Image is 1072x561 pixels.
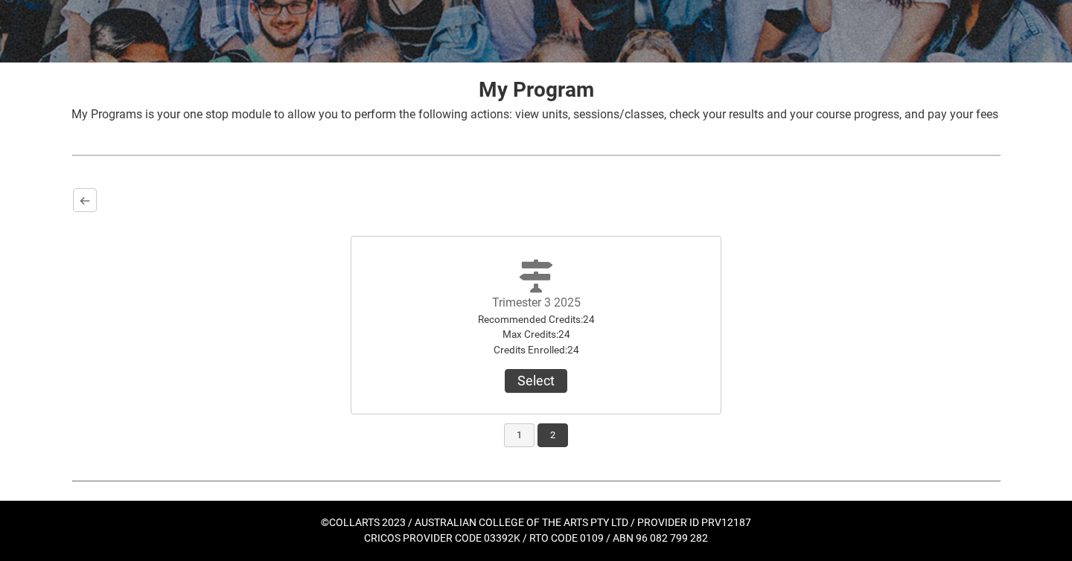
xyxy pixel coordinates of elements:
[504,423,535,447] button: 1
[71,107,998,121] span: My Programs is your one stop module to allow you to perform the following actions: view units, se...
[505,369,567,393] button: Trimester 3 2025Recommended Credits:24Max Credits:24Credits Enrolled:24
[453,327,619,342] div: Max Credits : 24
[73,188,97,212] button: Back
[537,423,568,447] button: 2
[71,147,1001,163] img: REDU_GREY_LINE
[479,77,594,102] strong: My Program
[453,312,619,327] div: Recommended Credits : 24
[453,342,619,357] div: Credits Enrolled : 24
[492,295,581,310] label: Trimester 3 2025
[71,472,1001,488] img: REDU_GREY_LINE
